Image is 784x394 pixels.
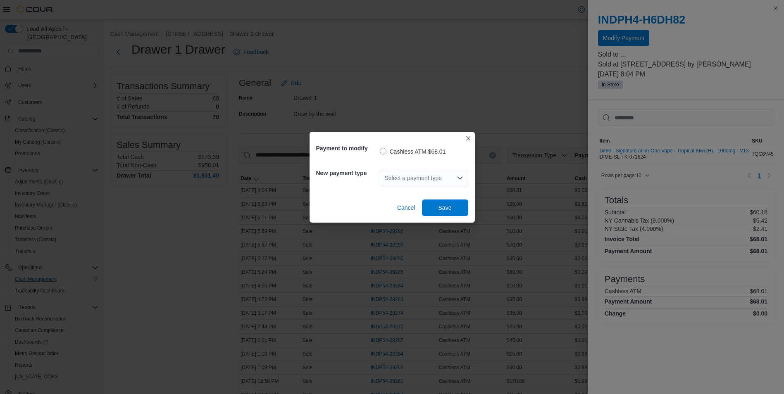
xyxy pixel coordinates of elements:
[422,199,468,216] button: Save
[385,173,386,183] input: Accessible screen reader label
[457,175,463,181] button: Open list of options
[394,199,419,216] button: Cancel
[463,133,473,143] button: Closes this modal window
[316,165,378,181] h5: New payment type
[380,147,446,157] label: Cashless ATM $68.01
[397,204,415,212] span: Cancel
[438,204,452,212] span: Save
[316,140,378,157] h5: Payment to modify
